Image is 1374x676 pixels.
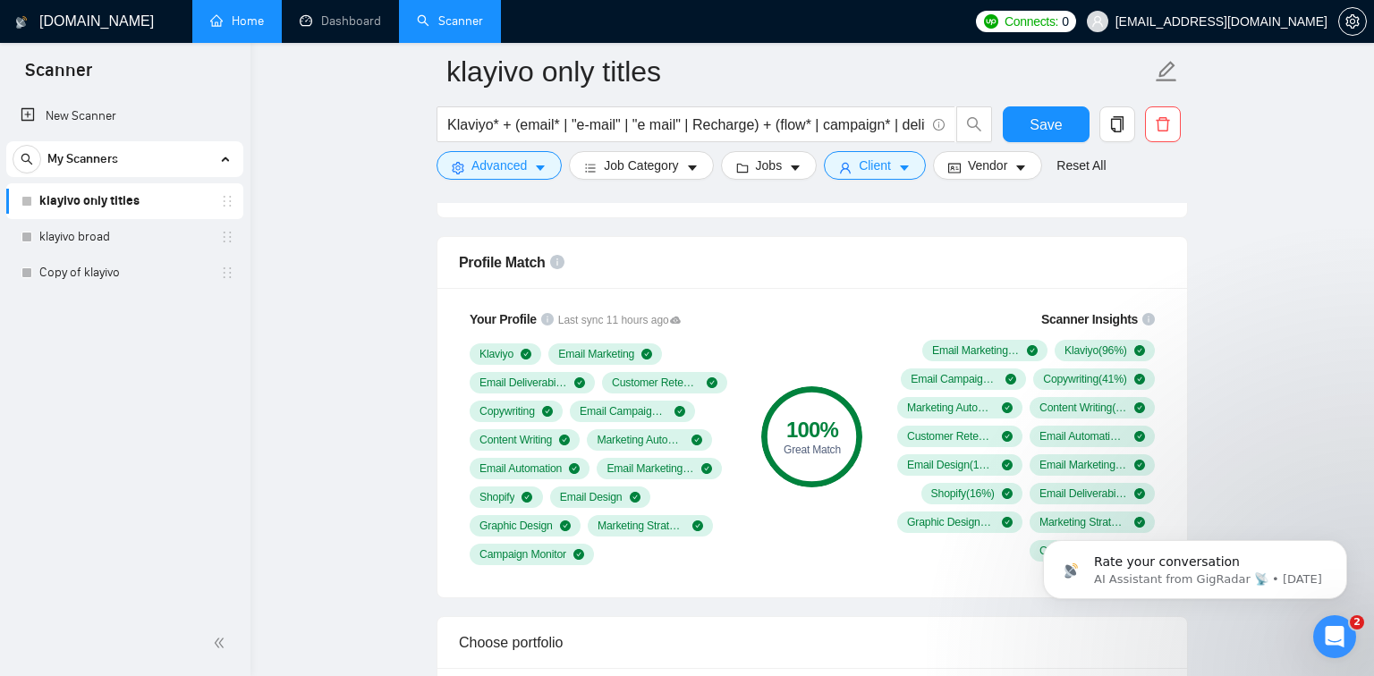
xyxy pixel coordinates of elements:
[560,490,623,504] span: Email Design
[968,156,1007,175] span: Vendor
[11,57,106,95] span: Scanner
[559,435,570,445] span: check-circle
[1134,374,1145,384] span: check-circle
[560,520,571,531] span: check-circle
[446,49,1151,94] input: Scanner name...
[1014,161,1027,174] span: caret-down
[479,490,514,504] span: Shopify
[1134,488,1145,499] span: check-circle
[479,376,567,390] span: Email Deliverability
[604,156,678,175] span: Job Category
[839,161,852,174] span: user
[1002,517,1013,528] span: check-circle
[1100,116,1134,132] span: copy
[1030,114,1062,136] span: Save
[606,461,694,476] span: Email Marketing Strategy
[13,145,41,173] button: search
[39,255,209,291] a: Copy of klayivo
[541,313,554,325] span: info-circle
[907,458,995,472] span: Email Design ( 16 %)
[612,376,700,390] span: Customer Retention
[479,519,553,533] span: Graphic Design
[220,266,234,280] span: holder
[573,549,584,560] span: check-circle
[1005,374,1016,384] span: check-circle
[1146,116,1180,132] span: delete
[459,617,1166,668] div: Choose portfolio
[15,8,28,37] img: logo
[300,13,381,29] a: dashboardDashboard
[6,141,243,291] li: My Scanners
[550,255,564,269] span: info-circle
[931,486,995,501] span: Shopify ( 16 %)
[984,14,998,29] img: upwork-logo.png
[957,116,991,132] span: search
[630,492,640,503] span: check-circle
[1005,12,1058,31] span: Connects:
[1338,7,1367,36] button: setting
[417,13,483,29] a: searchScanner
[1039,401,1127,415] span: Content Writing ( 32 %)
[471,156,527,175] span: Advanced
[447,114,925,136] input: Search Freelance Jobs...
[1339,14,1366,29] span: setting
[1350,615,1364,630] span: 2
[580,404,667,418] span: Email Campaign Setup
[597,433,684,447] span: Marketing Automation
[558,347,634,361] span: Email Marketing
[756,156,783,175] span: Jobs
[907,401,995,415] span: Marketing Automation ( 36 %)
[898,161,911,174] span: caret-down
[584,161,597,174] span: bars
[1134,402,1145,413] span: check-circle
[933,151,1042,180] button: idcardVendorcaret-down
[859,156,891,175] span: Client
[220,194,234,208] span: holder
[479,547,566,562] span: Campaign Monitor
[470,312,537,326] span: Your Profile
[1056,156,1106,175] a: Reset All
[569,151,713,180] button: barsJob Categorycaret-down
[1002,488,1013,499] span: check-circle
[1313,615,1356,658] iframe: Intercom live chat
[1002,402,1013,413] span: check-circle
[824,151,926,180] button: userClientcaret-down
[1039,486,1127,501] span: Email Deliverability ( 13 %)
[948,161,961,174] span: idcard
[1134,460,1145,470] span: check-circle
[220,230,234,244] span: holder
[1016,503,1374,628] iframe: Intercom notifications message
[686,161,699,174] span: caret-down
[574,377,585,388] span: check-circle
[1155,60,1178,83] span: edit
[789,161,801,174] span: caret-down
[932,343,1020,358] span: Email Marketing ( 98 %)
[721,151,818,180] button: folderJobscaret-down
[1027,345,1038,356] span: check-circle
[736,161,749,174] span: folder
[479,433,552,447] span: Content Writing
[210,13,264,29] a: homeHome
[1002,431,1013,442] span: check-circle
[1043,372,1127,386] span: Copywriting ( 41 %)
[956,106,992,142] button: search
[39,183,209,219] a: klayivo only titles
[534,161,547,174] span: caret-down
[542,406,553,417] span: check-circle
[1145,106,1181,142] button: delete
[213,634,231,652] span: double-left
[933,119,945,131] span: info-circle
[1003,106,1090,142] button: Save
[907,429,995,444] span: Customer Retention ( 27 %)
[569,463,580,474] span: check-circle
[459,255,546,270] span: Profile Match
[674,406,685,417] span: check-circle
[21,98,229,134] a: New Scanner
[692,520,703,531] span: check-circle
[911,372,998,386] span: Email Campaign Setup ( 84 %)
[1099,106,1135,142] button: copy
[1134,345,1145,356] span: check-circle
